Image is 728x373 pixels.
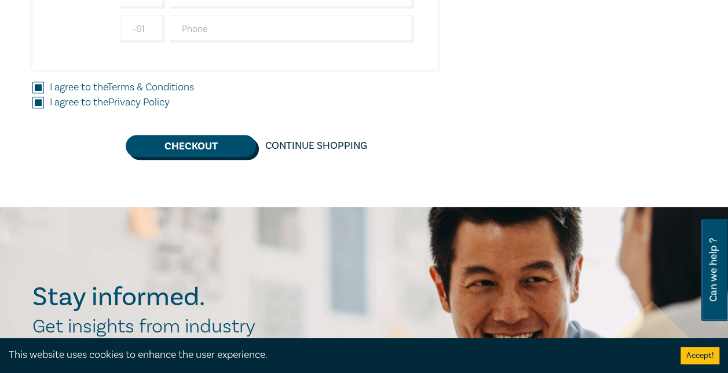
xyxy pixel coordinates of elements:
[32,282,306,312] h2: Stay informed.
[126,135,256,157] button: Checkout
[9,348,663,363] div: This website uses cookies to enhance the user experience.
[708,226,719,314] span: Can we help ?
[107,81,194,94] a: Terms & Conditions
[681,347,719,364] button: Accept cookies
[50,80,194,95] label: I agree to the
[256,135,376,157] a: Continue Shopping
[108,96,170,109] a: Privacy Policy
[120,15,165,43] input: +61
[170,15,415,43] input: Phone
[50,95,170,110] label: I agree to the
